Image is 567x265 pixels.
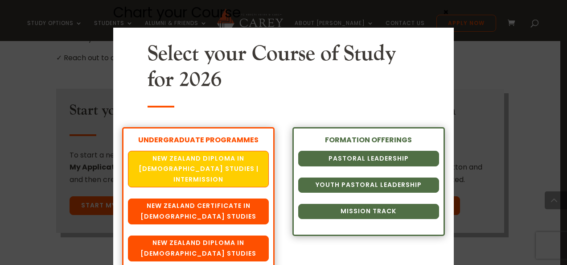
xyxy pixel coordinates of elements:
[128,199,269,224] a: New Zealand Certificate in [DEMOGRAPHIC_DATA] Studies
[128,134,269,145] div: UNDERGRADUATE PROGRAMMES
[442,8,451,16] button: Close
[298,134,439,145] div: FORMATION OFFERINGS
[113,4,453,21] div: Chart your Course
[298,204,439,219] a: Mission Track
[298,151,439,166] a: Pastoral Leadership
[128,236,269,261] a: New Zealand Diploma in [DEMOGRAPHIC_DATA] Studies
[298,178,439,193] a: Youth Pastoral Leadership
[148,41,420,97] h2: Select your Course of Study for 2026
[128,151,269,187] a: New Zealand Diploma in [DEMOGRAPHIC_DATA] Studies | Intermission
